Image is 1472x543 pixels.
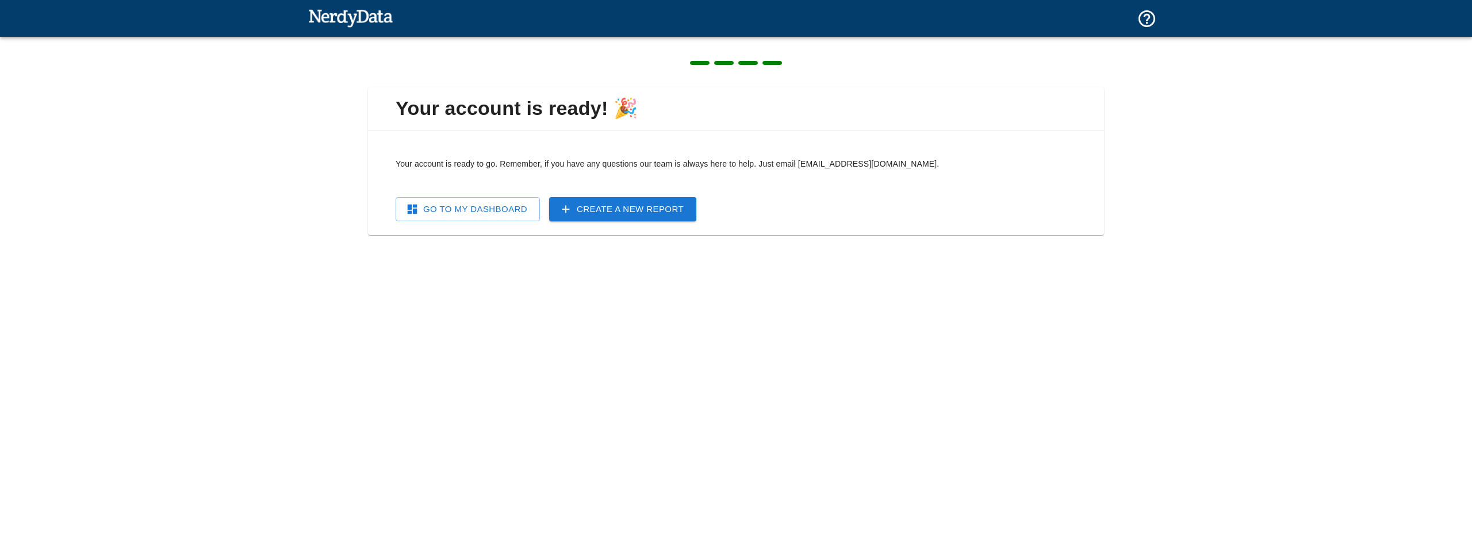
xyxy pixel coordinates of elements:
a: Create a New Report [549,197,696,221]
button: Support and Documentation [1130,2,1164,36]
img: NerdyData.com [308,6,393,29]
p: Your account is ready to go. Remember, if you have any questions our team is always here to help.... [396,158,1076,170]
a: Go To My Dashboard [396,197,540,221]
span: Your account is ready! 🎉 [377,97,1095,121]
